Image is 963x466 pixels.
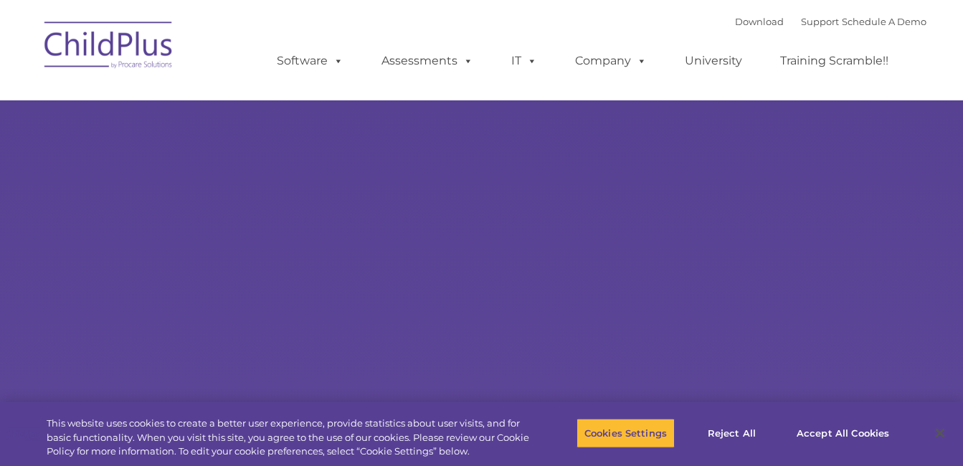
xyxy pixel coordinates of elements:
button: Reject All [687,418,777,448]
a: Assessments [367,47,488,75]
a: Schedule A Demo [842,16,926,27]
div: This website uses cookies to create a better user experience, provide statistics about user visit... [47,417,530,459]
button: Cookies Settings [577,418,675,448]
a: Support [801,16,839,27]
a: University [670,47,756,75]
button: Close [924,417,956,449]
font: | [735,16,926,27]
a: Company [561,47,661,75]
button: Accept All Cookies [789,418,897,448]
a: Software [262,47,358,75]
a: IT [497,47,551,75]
img: ChildPlus by Procare Solutions [37,11,181,83]
a: Download [735,16,784,27]
a: Training Scramble!! [766,47,903,75]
